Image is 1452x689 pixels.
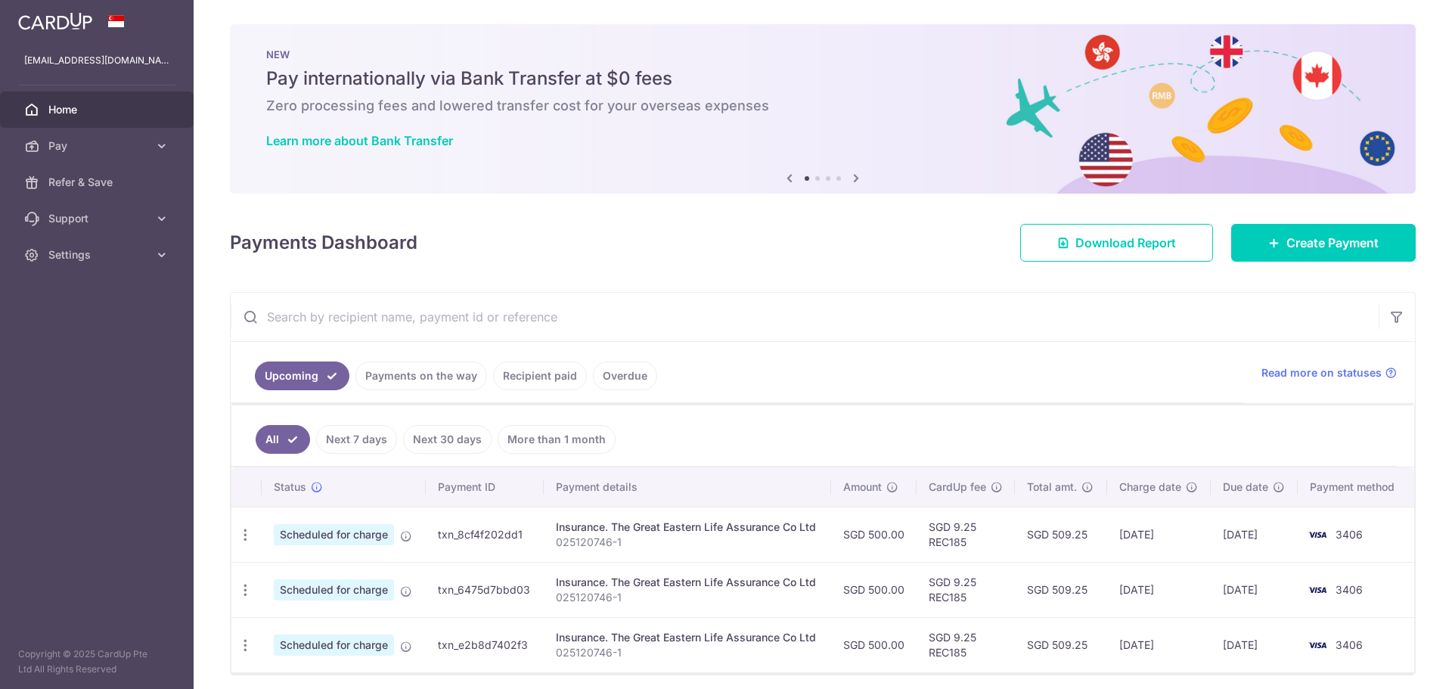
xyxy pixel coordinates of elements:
span: Due date [1223,480,1268,495]
td: [DATE] [1211,562,1298,617]
span: Total amt. [1027,480,1077,495]
span: CardUp fee [929,480,986,495]
span: Settings [48,247,148,262]
a: Learn more about Bank Transfer [266,133,453,148]
th: Payment details [544,467,831,507]
p: 025120746-1 [556,645,819,660]
p: NEW [266,48,1379,61]
a: Download Report [1020,224,1213,262]
a: Read more on statuses [1261,365,1397,380]
td: SGD 9.25 REC185 [917,507,1015,562]
th: Payment method [1298,467,1414,507]
p: 025120746-1 [556,535,819,550]
a: Create Payment [1231,224,1416,262]
span: Download Report [1075,234,1176,252]
span: Charge date [1119,480,1181,495]
img: Bank Card [1302,526,1333,544]
td: SGD 9.25 REC185 [917,562,1015,617]
td: txn_e2b8d7402f3 [426,617,544,672]
input: Search by recipient name, payment id or reference [231,293,1379,341]
td: [DATE] [1107,617,1212,672]
img: Bank transfer banner [230,24,1416,194]
img: Bank Card [1302,636,1333,654]
span: Scheduled for charge [274,635,394,656]
span: Home [48,102,148,117]
div: Insurance. The Great Eastern Life Assurance Co Ltd [556,520,819,535]
td: [DATE] [1107,562,1212,617]
td: txn_6475d7bbd03 [426,562,544,617]
span: Amount [843,480,882,495]
a: All [256,425,310,454]
a: Next 7 days [316,425,397,454]
p: 025120746-1 [556,590,819,605]
div: Insurance. The Great Eastern Life Assurance Co Ltd [556,575,819,590]
span: Scheduled for charge [274,579,394,601]
a: Overdue [593,362,657,390]
img: CardUp [18,12,92,30]
span: 3406 [1336,638,1363,651]
a: Upcoming [255,362,349,390]
span: Refer & Save [48,175,148,190]
a: Next 30 days [403,425,492,454]
span: 3406 [1336,528,1363,541]
td: [DATE] [1211,507,1298,562]
td: SGD 509.25 [1015,507,1106,562]
td: SGD 509.25 [1015,562,1106,617]
span: Support [48,211,148,226]
td: SGD 500.00 [831,507,917,562]
span: 3406 [1336,583,1363,596]
span: Create Payment [1286,234,1379,252]
p: [EMAIL_ADDRESS][DOMAIN_NAME] [24,53,169,68]
a: More than 1 month [498,425,616,454]
h4: Payments Dashboard [230,229,417,256]
span: Pay [48,138,148,154]
td: SGD 9.25 REC185 [917,617,1015,672]
a: Payments on the way [355,362,487,390]
h5: Pay internationally via Bank Transfer at $0 fees [266,67,1379,91]
th: Payment ID [426,467,544,507]
td: [DATE] [1211,617,1298,672]
h6: Zero processing fees and lowered transfer cost for your overseas expenses [266,97,1379,115]
span: Status [274,480,306,495]
span: Read more on statuses [1261,365,1382,380]
td: [DATE] [1107,507,1212,562]
div: Insurance. The Great Eastern Life Assurance Co Ltd [556,630,819,645]
td: txn_8cf4f202dd1 [426,507,544,562]
td: SGD 509.25 [1015,617,1106,672]
img: Bank Card [1302,581,1333,599]
td: SGD 500.00 [831,617,917,672]
span: Scheduled for charge [274,524,394,545]
a: Recipient paid [493,362,587,390]
td: SGD 500.00 [831,562,917,617]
